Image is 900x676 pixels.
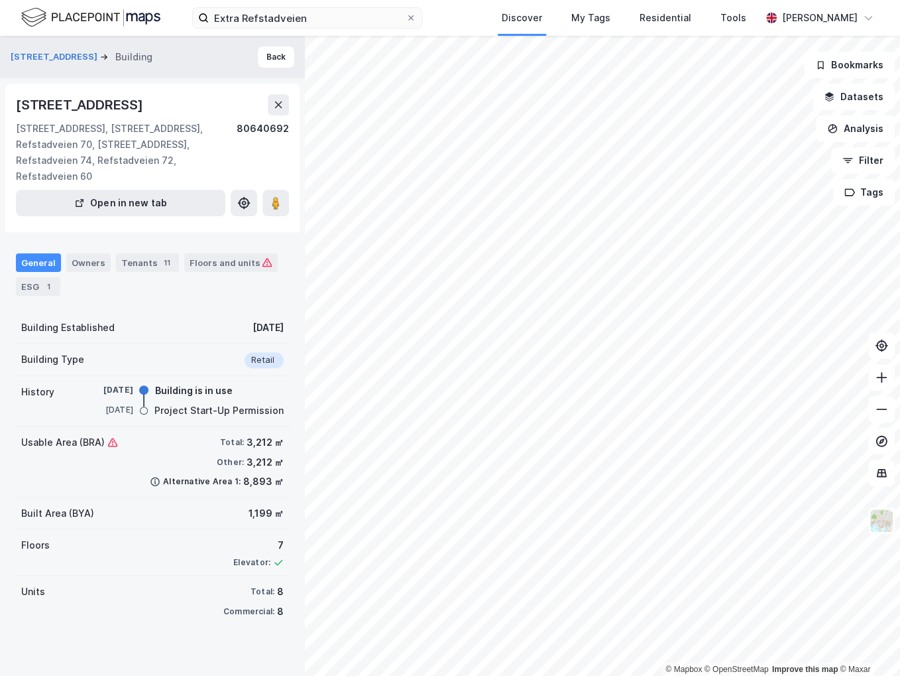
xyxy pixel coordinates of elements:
div: My Tags [571,10,610,26]
div: General [16,253,61,272]
button: [STREET_ADDRESS] [11,50,100,64]
div: [DATE] [253,320,284,336]
div: Discover [502,10,542,26]
div: Building is in use [155,383,233,399]
div: Building Type [21,352,84,368]
div: History [21,384,54,400]
button: Tags [833,179,895,206]
div: Alternative Area 1: [163,476,241,487]
input: Search by address, cadastre, landlords, tenants or people [209,8,406,28]
div: Floors and units [190,257,272,269]
button: Analysis [816,115,895,142]
div: 7 [233,537,284,553]
div: ESG [16,277,60,296]
div: 8 [277,604,284,620]
div: Building Established [21,320,115,336]
div: 80640692 [237,121,289,184]
iframe: Chat Widget [834,612,900,676]
img: logo.f888ab2527a4732fd821a326f86c7f29.svg [21,6,160,29]
div: [DATE] [80,404,133,416]
a: Improve this map [772,665,838,674]
a: OpenStreetMap [704,665,769,674]
div: Other: [217,457,244,468]
div: Residential [640,10,691,26]
div: 3,212 ㎡ [247,435,284,450]
div: Tools [720,10,746,26]
div: Units [21,584,45,600]
div: Elevator: [233,557,270,568]
div: [STREET_ADDRESS] [16,94,146,115]
div: Building [115,49,152,65]
div: Total: [251,586,274,597]
button: Open in new tab [16,190,225,216]
div: 8 [277,584,284,600]
button: Back [258,46,294,68]
div: Tenants [116,253,179,272]
a: Mapbox [665,665,702,674]
div: 11 [160,256,174,269]
div: Commercial: [223,606,274,617]
div: [STREET_ADDRESS], [STREET_ADDRESS], Refstadveien 70, [STREET_ADDRESS], Refstadveien 74, Refstadve... [16,121,237,184]
div: [DATE] [80,384,133,396]
div: 3,212 ㎡ [247,454,284,470]
div: Owners [66,253,111,272]
div: Floors [21,537,50,553]
div: 1,199 ㎡ [249,506,284,521]
div: 8,893 ㎡ [243,474,284,490]
button: Filter [831,147,895,174]
div: Project Start-Up Permission [154,403,284,419]
div: Total: [220,437,244,448]
button: Datasets [813,84,895,110]
div: 1 [42,280,55,293]
img: Z [869,508,894,533]
div: [PERSON_NAME] [782,10,858,26]
div: Built Area (BYA) [21,506,94,521]
div: Usable Area (BRA) [21,435,118,450]
button: Bookmarks [804,52,895,78]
